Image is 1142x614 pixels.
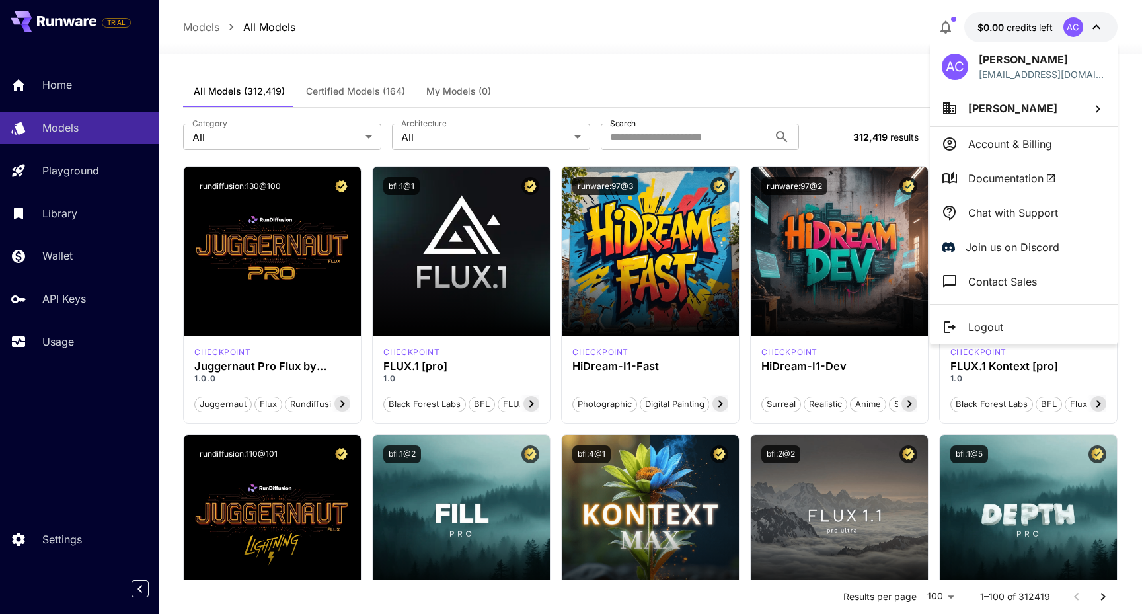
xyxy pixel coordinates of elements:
[979,52,1106,67] p: [PERSON_NAME]
[968,171,1056,186] span: Documentation
[966,239,1059,255] p: Join us on Discord
[968,102,1057,115] span: [PERSON_NAME]
[979,67,1106,81] div: info@cogitarelabs.com
[968,319,1003,335] p: Logout
[979,67,1106,81] p: [EMAIL_ADDRESS][DOMAIN_NAME]
[968,136,1052,152] p: Account & Billing
[930,91,1118,126] button: [PERSON_NAME]
[942,54,968,80] div: AC
[968,274,1037,289] p: Contact Sales
[968,205,1058,221] p: Chat with Support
